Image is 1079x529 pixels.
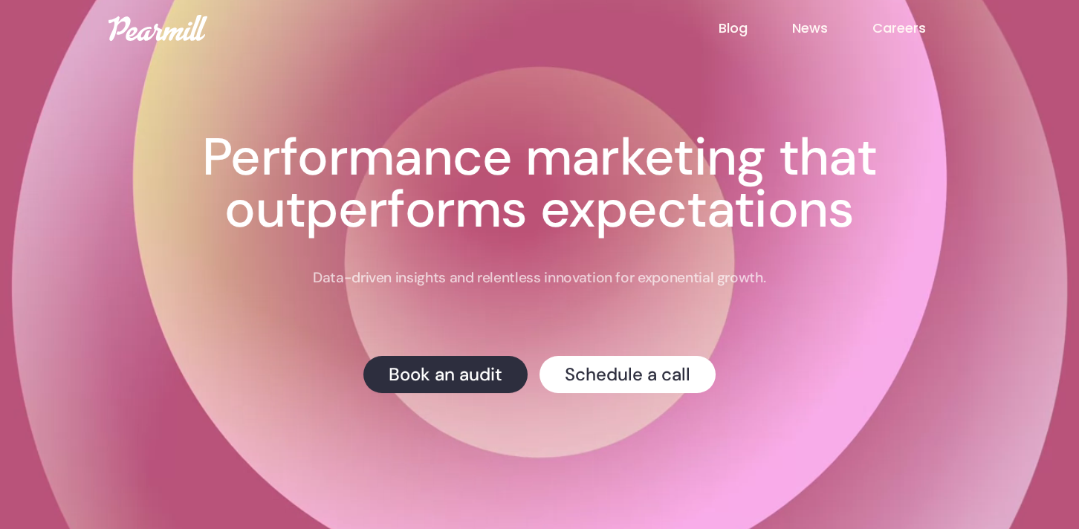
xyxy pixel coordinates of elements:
[792,19,872,38] a: News
[108,15,207,41] img: Pearmill logo
[123,132,956,236] h1: Performance marketing that outperforms expectations
[872,19,971,38] a: Careers
[363,355,528,392] a: Book an audit
[719,19,792,38] a: Blog
[313,268,765,288] p: Data-driven insights and relentless innovation for exponential growth.
[539,355,716,392] a: Schedule a call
